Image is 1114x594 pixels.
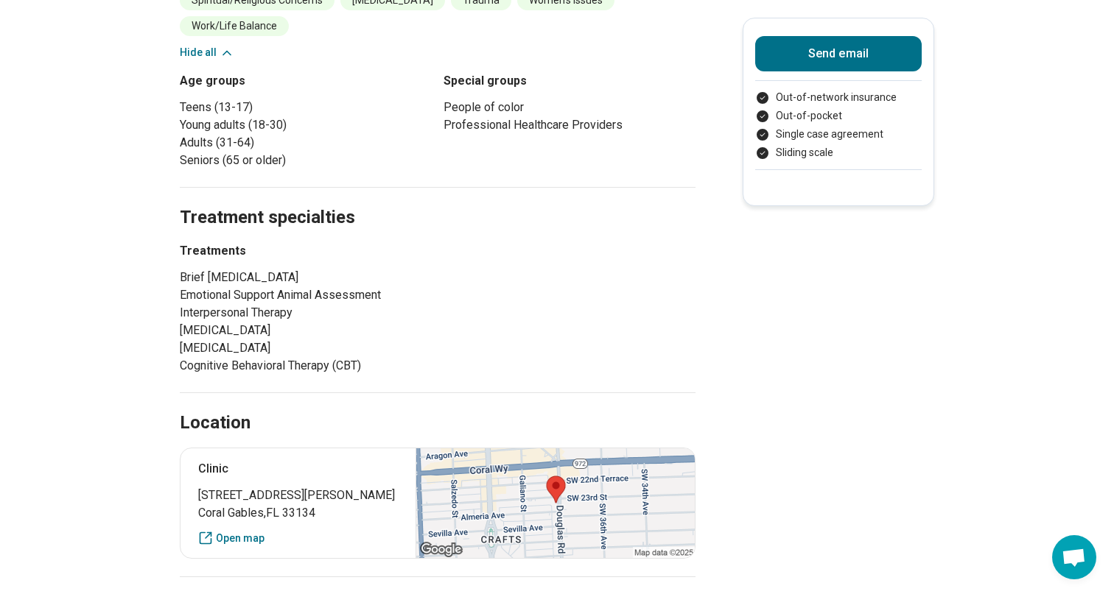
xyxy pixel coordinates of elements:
[444,99,696,116] li: People of color
[180,286,386,304] li: Emotional Support Animal Assessment
[180,242,386,260] h3: Treatments
[198,460,398,478] p: Clinic
[755,36,922,71] button: Send email
[180,116,432,134] li: Young adults (18-30)
[180,99,432,116] li: Teens (13-17)
[180,152,432,169] li: Seniors (65 or older)
[180,16,289,36] li: Work/Life Balance
[198,487,398,504] span: [STREET_ADDRESS][PERSON_NAME]
[180,304,386,322] li: Interpersonal Therapy
[755,127,922,142] li: Single case agreement
[444,72,696,90] h3: Special groups
[180,411,251,436] h2: Location
[755,90,922,160] ul: Payment options
[180,357,386,375] li: Cognitive Behavioral Therapy (CBT)
[180,322,386,339] li: [MEDICAL_DATA]
[180,45,234,60] button: Hide all
[180,72,432,90] h3: Age groups
[180,269,386,286] li: Brief [MEDICAL_DATA]
[755,90,922,105] li: Out-of-network insurance
[180,339,386,357] li: [MEDICAL_DATA]
[180,170,696,230] h2: Treatment specialties
[1052,535,1096,579] div: Open chat
[198,531,398,546] a: Open map
[198,504,398,522] span: Coral Gables , FL 33134
[755,145,922,160] li: Sliding scale
[180,134,432,152] li: Adults (31-64)
[755,108,922,124] li: Out-of-pocket
[444,116,696,134] li: Professional Healthcare Providers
